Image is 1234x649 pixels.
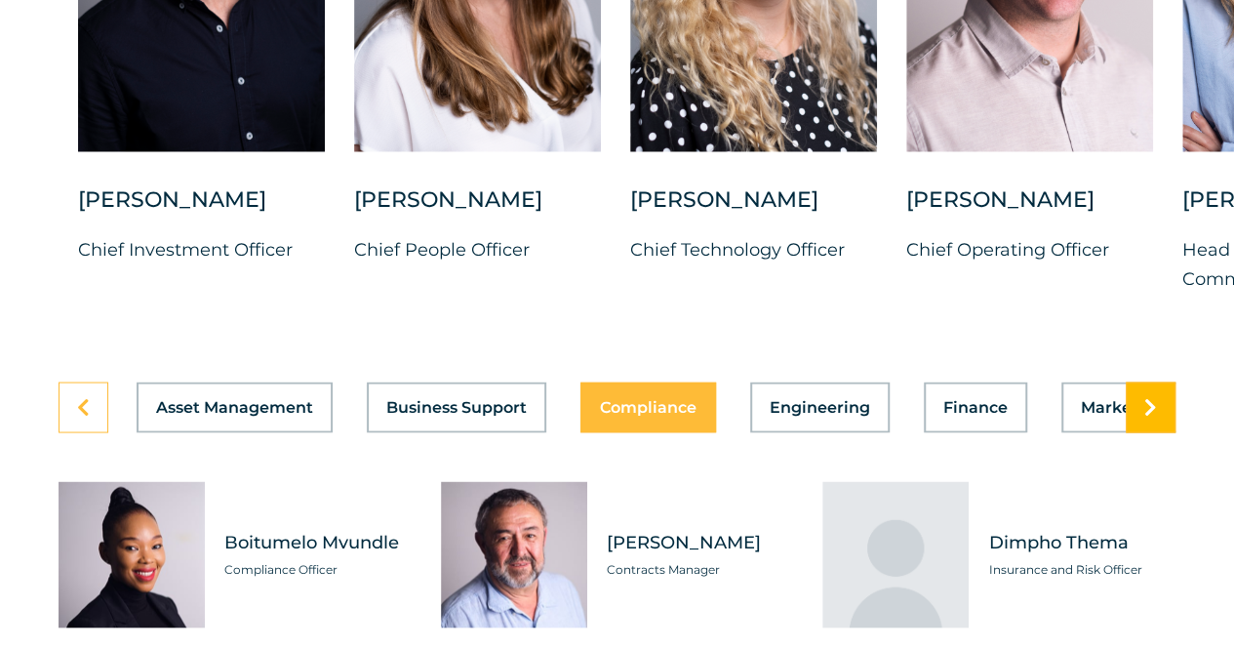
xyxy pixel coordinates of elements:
span: Insurance and Risk Officer [988,559,1175,579]
p: Chief Investment Officer [78,234,325,264]
div: [PERSON_NAME] [906,185,1153,234]
span: Compliance Officer [224,559,412,579]
span: Marketing [1081,399,1165,415]
span: [PERSON_NAME] [607,530,794,554]
span: Asset Management [156,399,313,415]
p: Chief People Officer [354,234,601,264]
div: [PERSON_NAME] [354,185,601,234]
span: Dimpho Thema [988,530,1175,554]
p: Chief Operating Officer [906,234,1153,264]
span: Business Support [386,399,527,415]
div: [PERSON_NAME] [78,185,325,234]
span: Engineering [770,399,870,415]
p: Chief Technology Officer [630,234,877,264]
span: Contracts Manager [607,559,794,579]
span: Compliance [600,399,697,415]
div: [PERSON_NAME] [630,185,877,234]
span: Finance [943,399,1008,415]
span: Boitumelo Mvundle [224,530,412,554]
